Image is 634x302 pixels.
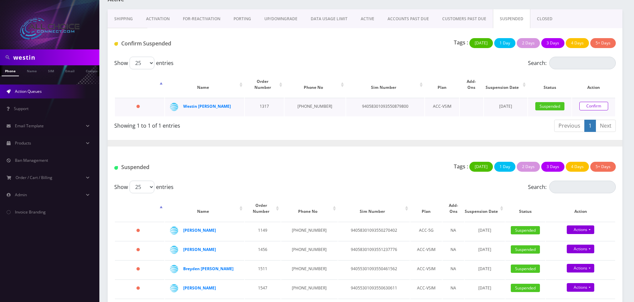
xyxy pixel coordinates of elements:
[528,57,616,69] label: Search:
[443,196,464,221] th: Add-Ons
[281,279,337,298] td: [PHONE_NUMBER]
[20,18,79,39] img: All Choice Connect
[245,279,281,298] td: 1547
[566,162,589,172] button: 4 Days
[114,164,275,170] h1: Suspended
[281,260,337,279] td: [PHONE_NUMBER]
[572,72,615,97] th: Action
[281,241,337,260] td: [PHONE_NUMBER]
[114,40,275,47] h1: Confirm Suspended
[381,9,436,29] a: ACCOUNTS PAST DUE
[465,222,505,240] td: [DATE]
[410,222,442,240] td: ACC-5G
[484,72,527,97] th: Suspension Date: activate to sort column ascending
[227,9,258,29] a: PORTING
[528,181,616,193] label: Search:
[183,227,216,233] a: [PERSON_NAME]
[446,283,461,293] div: NA
[165,196,244,221] th: Name: activate to sort column ascending
[446,264,461,274] div: NA
[15,192,27,198] span: Admin
[546,196,615,221] th: Action
[338,241,410,260] td: 94058301093551237776
[494,162,515,172] button: 1 Day
[530,9,559,29] a: CLOSED
[114,181,174,193] label: Show entries
[446,245,461,255] div: NA
[62,65,78,76] a: Email
[446,225,461,235] div: NA
[528,72,571,97] th: Status
[517,162,540,172] button: 2 Days
[511,245,540,254] span: Suspended
[183,103,231,109] strong: Westin [PERSON_NAME]
[130,57,154,69] select: Showentries
[15,123,44,129] span: Email Template
[281,196,337,221] th: Phone No: activate to sort column ascending
[338,196,410,221] th: Sim Number: activate to sort column ascending
[139,9,176,29] a: Activation
[82,65,105,76] a: Company
[484,98,527,116] td: [DATE]
[566,38,589,48] button: 4 Days
[511,284,540,292] span: Suspended
[410,241,442,260] td: ACC-VSIM
[541,38,564,48] button: 3 Days
[245,196,281,221] th: Order Number: activate to sort column ascending
[285,72,345,97] th: Phone No: activate to sort column ascending
[15,140,31,146] span: Products
[245,241,281,260] td: 1456
[567,245,594,253] a: Actions
[183,266,234,272] a: Breyden [PERSON_NAME]
[165,72,244,97] th: Name: activate to sort column ascending
[505,196,546,221] th: Status
[535,102,564,110] span: Suspended
[45,65,57,76] a: SIM
[338,222,410,240] td: 94058301093550270402
[115,72,164,97] th: : activate to sort column descending
[511,265,540,273] span: Suspended
[469,162,493,172] button: [DATE]
[245,98,284,116] td: 1317
[346,98,424,116] td: 94058301093550879800
[16,175,52,180] span: Order / Cart / Billing
[549,181,616,193] input: Search:
[460,72,483,97] th: Add-Ons
[108,9,139,29] a: Shipping
[346,72,424,97] th: Sim Number: activate to sort column ascending
[425,98,459,116] td: ACC-VSIM
[584,120,596,132] a: 1
[245,72,284,97] th: Order Number: activate to sort column ascending
[465,260,505,279] td: [DATE]
[15,209,46,215] span: Invoice Branding
[338,279,410,298] td: 94055301093550630611
[410,260,442,279] td: ACC-VSIM
[590,162,616,172] button: 5+ Days
[590,38,616,48] button: 5+ Days
[465,279,505,298] td: [DATE]
[176,9,227,29] a: FOR-REActivation
[338,260,410,279] td: 94055301093550461562
[567,264,594,272] a: Actions
[13,51,98,64] input: Search in Company
[425,72,459,97] th: Plan
[2,65,19,76] a: Phone
[517,38,540,48] button: 2 Days
[183,285,216,291] a: [PERSON_NAME]
[183,247,216,252] a: [PERSON_NAME]
[454,38,468,46] p: Tags :
[245,260,281,279] td: 1511
[245,222,281,240] td: 1149
[15,89,42,94] span: Action Queues
[567,225,594,234] a: Actions
[549,57,616,69] input: Search:
[567,283,594,292] a: Actions
[281,222,337,240] td: [PHONE_NUMBER]
[541,162,564,172] button: 3 Days
[436,9,493,29] a: CUSTOMERS PAST DUE
[465,196,505,221] th: Suspension Date: activate to sort column ascending
[410,279,442,298] td: ACC-VSIM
